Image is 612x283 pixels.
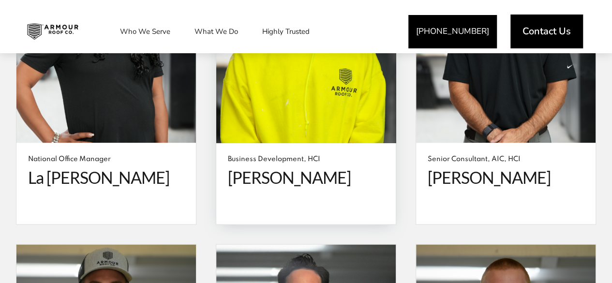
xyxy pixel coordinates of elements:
span: Contact Us [522,27,571,36]
span: [PERSON_NAME] [228,167,384,187]
span: National Office Manager [28,154,184,164]
span: Business Development, HCI [228,154,384,164]
a: What We Do [185,19,248,44]
span: [PERSON_NAME] [428,167,584,187]
a: Who We Serve [110,19,180,44]
img: Industrial and Commercial Roofing Company | Armour Roof Co. [19,19,86,44]
a: Contact Us [510,15,583,48]
span: La [PERSON_NAME] [28,167,184,187]
a: [PHONE_NUMBER] [408,15,497,48]
span: Senior Consultant, AIC, HCI [428,154,584,164]
a: Highly Trusted [253,19,319,44]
